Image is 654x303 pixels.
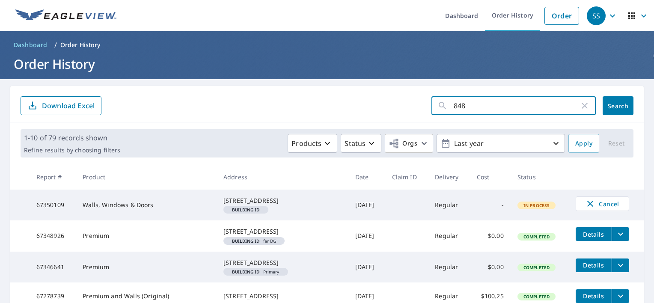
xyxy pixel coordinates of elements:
[223,258,342,267] div: [STREET_ADDRESS]
[223,227,342,236] div: [STREET_ADDRESS]
[568,134,599,153] button: Apply
[470,220,511,251] td: $0.00
[21,96,101,115] button: Download Excel
[348,190,385,220] td: [DATE]
[76,164,217,190] th: Product
[227,270,285,274] span: Primary
[612,227,629,241] button: filesDropdownBtn-67348926
[30,190,76,220] td: 67350109
[576,258,612,272] button: detailsBtn-67346641
[227,239,282,243] span: far DG
[232,208,260,212] em: Building ID
[511,164,569,190] th: Status
[470,190,511,220] td: -
[217,164,348,190] th: Address
[544,7,579,25] a: Order
[385,134,433,153] button: Orgs
[603,96,633,115] button: Search
[76,252,217,282] td: Premium
[470,252,511,282] td: $0.00
[451,136,551,151] p: Last year
[232,270,260,274] em: Building ID
[428,190,470,220] td: Regular
[15,9,116,22] img: EV Logo
[581,230,606,238] span: Details
[437,134,565,153] button: Last year
[42,101,95,110] p: Download Excel
[612,289,629,303] button: filesDropdownBtn-67278739
[30,252,76,282] td: 67346641
[587,6,606,25] div: SS
[609,102,627,110] span: Search
[385,164,428,190] th: Claim ID
[60,41,101,49] p: Order History
[576,227,612,241] button: detailsBtn-67348926
[575,138,592,149] span: Apply
[581,292,606,300] span: Details
[518,202,555,208] span: In Process
[428,252,470,282] td: Regular
[30,220,76,251] td: 67348926
[10,38,644,52] nav: breadcrumb
[576,196,629,211] button: Cancel
[470,164,511,190] th: Cost
[232,239,260,243] em: Building ID
[345,138,366,149] p: Status
[576,289,612,303] button: detailsBtn-67278739
[428,164,470,190] th: Delivery
[348,252,385,282] td: [DATE]
[288,134,337,153] button: Products
[341,134,381,153] button: Status
[585,199,620,209] span: Cancel
[223,292,342,300] div: [STREET_ADDRESS]
[518,234,555,240] span: Completed
[24,133,120,143] p: 1-10 of 79 records shown
[291,138,321,149] p: Products
[76,190,217,220] td: Walls, Windows & Doors
[54,40,57,50] li: /
[10,55,644,73] h1: Order History
[76,220,217,251] td: Premium
[348,220,385,251] td: [DATE]
[223,196,342,205] div: [STREET_ADDRESS]
[30,164,76,190] th: Report #
[612,258,629,272] button: filesDropdownBtn-67346641
[454,94,580,118] input: Address, Report #, Claim ID, etc.
[14,41,48,49] span: Dashboard
[581,261,606,269] span: Details
[24,146,120,154] p: Refine results by choosing filters
[389,138,417,149] span: Orgs
[518,294,555,300] span: Completed
[518,264,555,270] span: Completed
[10,38,51,52] a: Dashboard
[428,220,470,251] td: Regular
[348,164,385,190] th: Date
